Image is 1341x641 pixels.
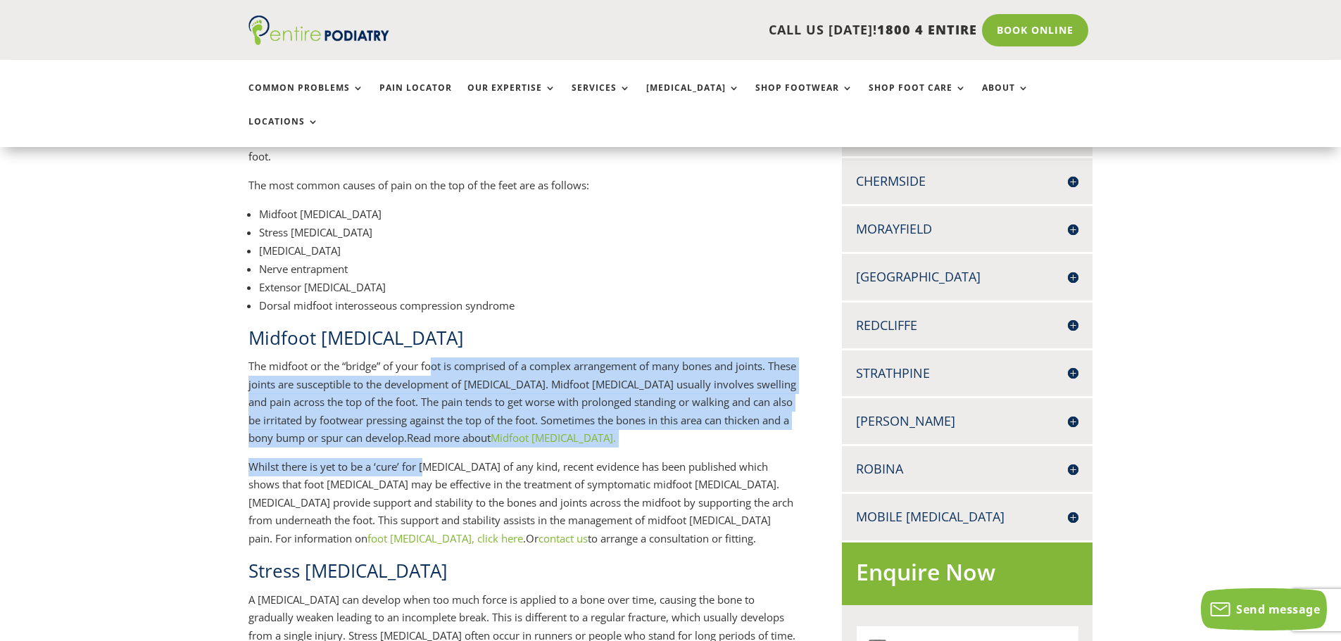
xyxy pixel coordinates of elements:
[248,325,796,357] h2: Midfoot [MEDICAL_DATA]
[248,15,389,45] img: logo (1)
[248,117,319,147] a: Locations
[572,83,631,113] a: Services
[982,14,1088,46] a: Book Online
[367,531,523,545] a: foot [MEDICAL_DATA], click here
[982,83,1029,113] a: About
[856,460,1078,478] h4: Robina
[856,412,1078,430] h4: [PERSON_NAME]
[443,21,977,39] p: CALL US [DATE]!
[856,268,1078,286] h4: [GEOGRAPHIC_DATA]
[877,21,977,38] span: 1800 4 ENTIRE
[259,296,796,315] li: Dorsal midfoot interosseous compression syndrome
[248,83,364,113] a: Common Problems
[259,205,796,223] li: Midfoot [MEDICAL_DATA]
[526,531,756,545] span: Or to arrange a consultation or fitting.
[248,34,389,48] a: Entire Podiatry
[467,83,556,113] a: Our Expertise
[259,223,796,241] li: Stress [MEDICAL_DATA]
[539,531,588,545] a: contact us
[856,172,1078,190] h4: Chermside
[1236,602,1320,617] span: Send message
[259,241,796,260] li: [MEDICAL_DATA]
[1201,588,1327,630] button: Send message
[491,431,616,445] a: Midfoot [MEDICAL_DATA].
[379,83,452,113] a: Pain Locator
[248,130,796,177] p: Click on the link below for more information about some of the more common causes of pain on the ...
[248,177,796,205] p: The most common causes of pain on the top of the feet are as follows:
[259,278,796,296] li: Extensor [MEDICAL_DATA]
[856,508,1078,526] h4: Mobile [MEDICAL_DATA]
[407,431,616,445] span: Read more about
[856,364,1078,382] h4: Strathpine
[248,357,796,458] p: The midfoot or the “bridge” of your foot is comprised of a complex arrangement of many bones and ...
[856,317,1078,334] h4: Redcliffe
[856,557,1078,595] h2: Enquire Now
[856,220,1078,238] h4: Morayfield
[755,83,853,113] a: Shop Footwear
[646,83,740,113] a: [MEDICAL_DATA]
[869,83,967,113] a: Shop Foot Care
[248,558,796,590] h2: Stress [MEDICAL_DATA]
[259,260,796,278] li: Nerve entrapment
[248,458,796,559] p: Whilst there is yet to be a ‘cure’ for [MEDICAL_DATA] of any kind, recent evidence has been publi...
